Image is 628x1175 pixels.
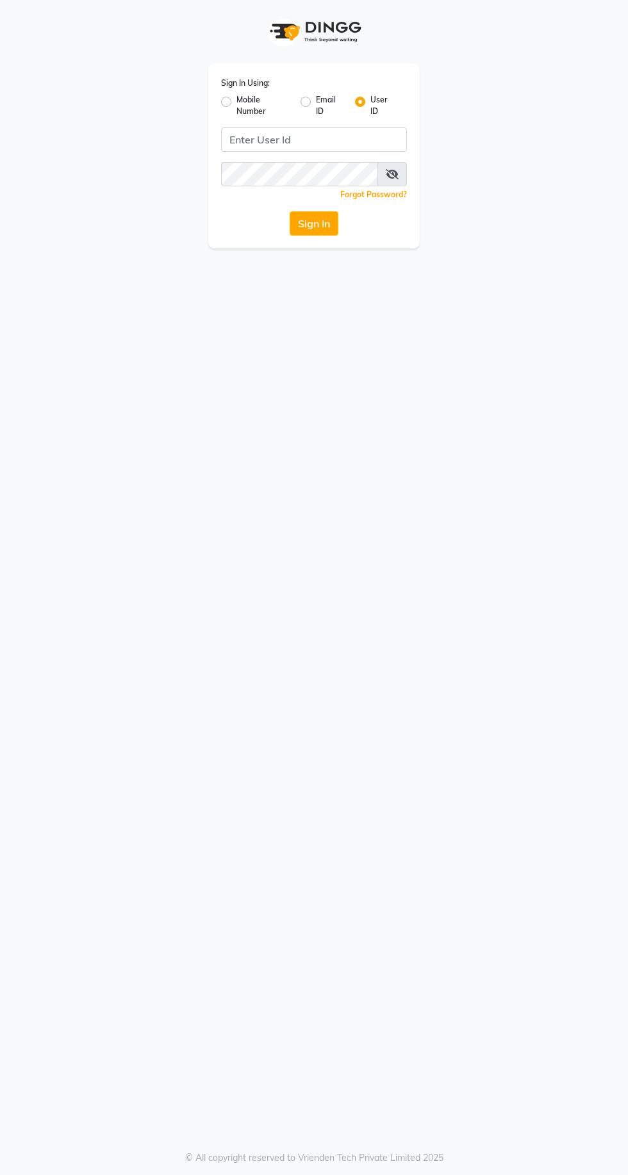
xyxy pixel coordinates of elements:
button: Sign In [290,211,338,236]
label: User ID [370,94,397,117]
label: Sign In Using: [221,77,270,89]
label: Mobile Number [236,94,290,117]
input: Username [221,127,407,152]
a: Forgot Password? [340,190,407,199]
input: Username [221,162,378,186]
label: Email ID [316,94,345,117]
img: logo1.svg [263,13,365,51]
